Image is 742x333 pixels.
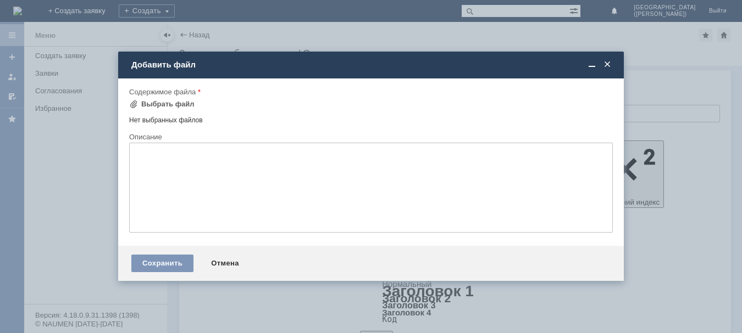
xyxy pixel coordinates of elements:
[131,60,613,70] div: Добавить файл
[129,88,611,95] div: Содержимое файла
[602,60,613,70] span: Закрыть
[586,60,597,70] span: Свернуть (Ctrl + M)
[129,133,611,140] div: Описание
[4,4,160,22] div: добрый вечер просьба удалить отложенные чеки в файле
[141,100,195,109] div: Выбрать файл
[129,112,613,125] div: Нет выбранных файлов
